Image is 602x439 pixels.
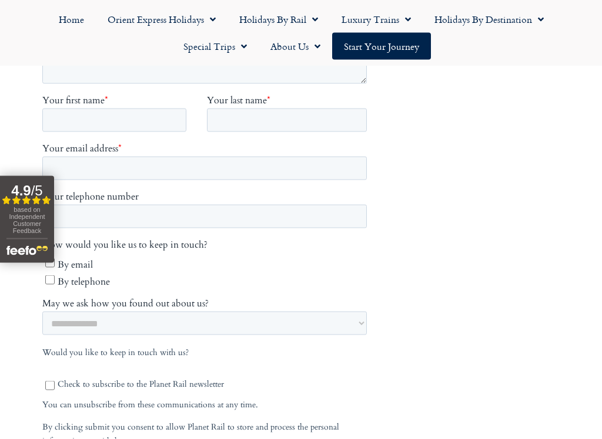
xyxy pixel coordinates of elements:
a: Orient Express Holidays [96,6,228,33]
a: Special Trips [172,33,259,60]
span: Your last name [165,262,225,275]
a: About Us [259,33,332,60]
a: Luxury Trains [330,6,423,33]
nav: Menu [6,6,596,60]
a: Holidays by Rail [228,6,330,33]
a: Holidays by Destination [423,6,556,33]
input: By email [3,427,12,436]
a: Start your Journey [332,33,431,60]
a: Home [47,6,96,33]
